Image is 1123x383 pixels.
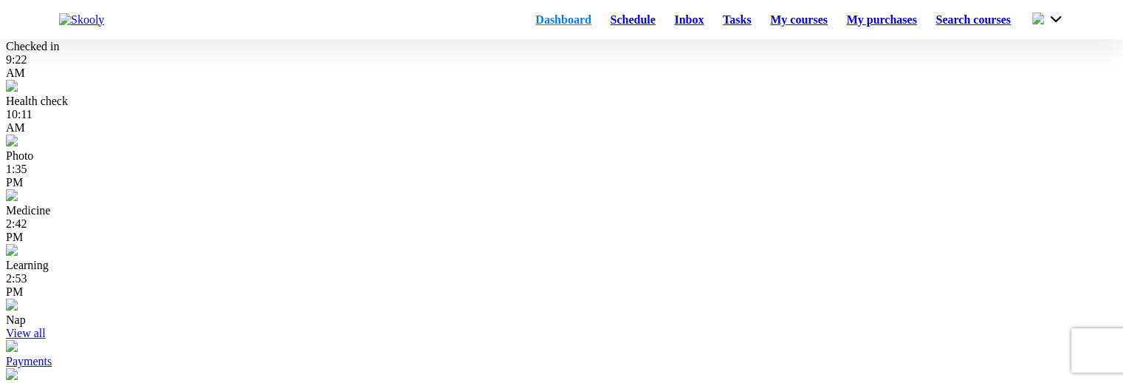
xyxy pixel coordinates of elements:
[6,259,1117,272] div: Learning
[6,342,1117,368] a: Payments
[6,272,1117,299] div: 2:53
[6,313,1117,327] div: Nap
[6,80,18,92] img: temperature.jpg
[59,13,104,27] img: Skooly
[6,176,1117,189] div: PM
[6,53,1117,80] div: 9:22
[601,10,665,30] a: Schedule
[526,10,600,30] a: Dashboard
[927,10,1020,30] a: Search courses
[6,163,1117,189] div: 1:35
[6,368,18,380] img: tasksForMpWeb.png
[6,285,1117,299] div: PM
[6,108,1117,135] div: 10:11
[6,40,1117,53] div: Checked in
[1032,11,1064,27] button: chevron down outline
[713,10,760,30] a: Tasks
[6,149,1117,163] div: Photo
[6,95,1117,108] div: Health check
[6,355,1117,368] div: Payments
[6,217,1117,244] div: 2:42
[6,340,18,352] img: payments.jpg
[6,204,1117,217] div: Medicine
[6,299,18,311] img: nap.jpg
[6,189,18,201] img: medicine.jpg
[6,121,1117,135] div: AM
[837,10,927,30] a: My purchases
[760,10,837,30] a: My courses
[665,10,714,30] a: Inbox
[6,135,18,146] img: photo.jpg
[6,244,18,256] img: learning.jpg
[6,231,1117,244] div: PM
[6,67,1117,80] div: AM
[6,327,46,339] a: View all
